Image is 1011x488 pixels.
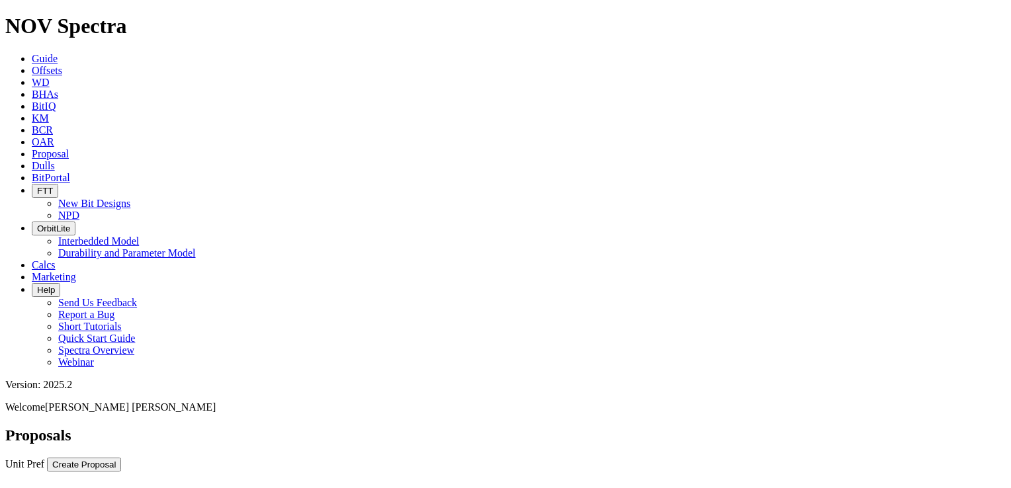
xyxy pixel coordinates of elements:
[5,379,1006,391] div: Version: 2025.2
[32,124,53,136] a: BCR
[5,14,1006,38] h1: NOV Spectra
[32,271,76,282] a: Marketing
[32,160,55,171] a: Dulls
[58,247,196,259] a: Durability and Parameter Model
[58,309,114,320] a: Report a Bug
[58,345,134,356] a: Spectra Overview
[37,224,70,233] span: OrbitLite
[32,148,69,159] a: Proposal
[58,297,137,308] a: Send Us Feedback
[58,235,139,247] a: Interbedded Model
[32,65,62,76] a: Offsets
[32,89,58,100] a: BHAs
[47,458,121,471] button: Create Proposal
[58,333,135,344] a: Quick Start Guide
[5,401,1006,413] p: Welcome
[32,136,54,147] a: OAR
[32,184,58,198] button: FTT
[32,77,50,88] a: WD
[45,401,216,413] span: [PERSON_NAME] [PERSON_NAME]
[32,53,58,64] a: Guide
[32,222,75,235] button: OrbitLite
[58,210,79,221] a: NPD
[58,356,94,368] a: Webinar
[32,283,60,297] button: Help
[58,198,130,209] a: New Bit Designs
[32,112,49,124] a: KM
[37,186,53,196] span: FTT
[32,101,56,112] a: BitIQ
[5,427,1006,444] h2: Proposals
[32,172,70,183] a: BitPortal
[37,285,55,295] span: Help
[5,458,44,469] a: Unit Pref
[58,321,122,332] a: Short Tutorials
[32,259,56,270] a: Calcs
